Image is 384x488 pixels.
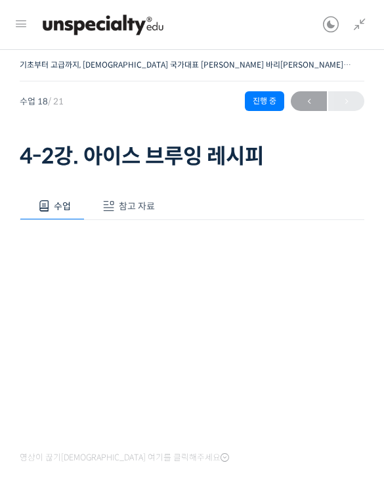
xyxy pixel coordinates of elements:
a: ←이전 [291,91,327,111]
span: ← [291,93,327,110]
span: 수업 18 [20,97,64,106]
span: 수업 [54,200,71,212]
div: 진행 중 [245,91,284,111]
span: 참고 자료 [119,200,155,212]
span: / 21 [48,96,64,107]
span: 영상이 끊기[DEMOGRAPHIC_DATA] 여기를 클릭해주세요 [20,453,229,463]
h1: 4-2강. 아이스 브루잉 레시피 [20,144,364,169]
